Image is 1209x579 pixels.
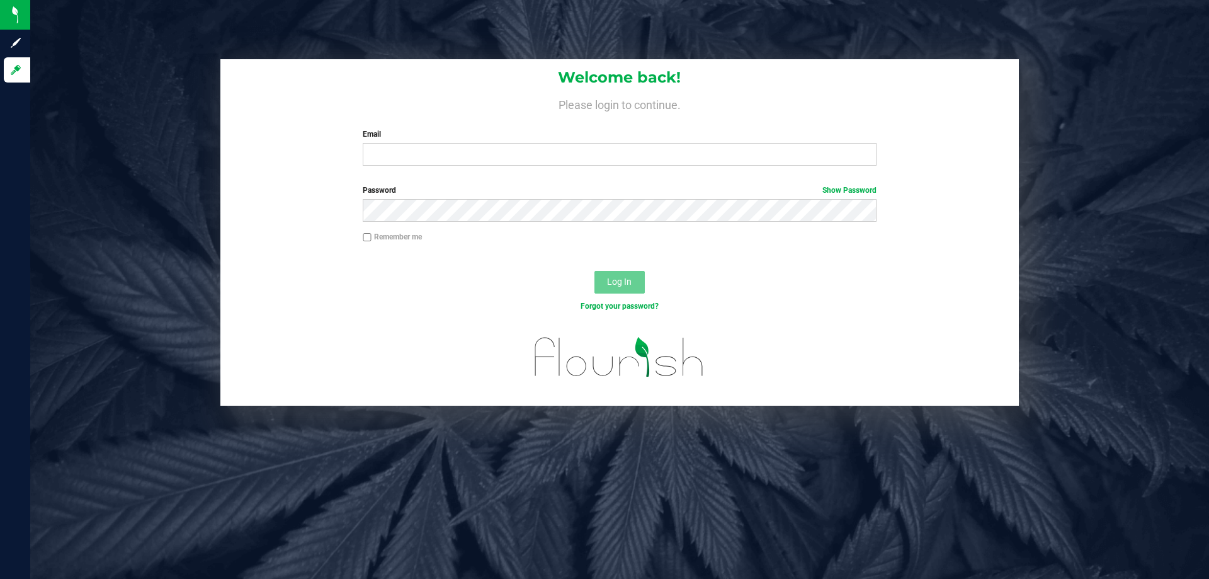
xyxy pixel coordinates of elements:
[363,129,876,140] label: Email
[363,186,396,195] span: Password
[594,271,645,294] button: Log In
[519,325,719,389] img: flourish_logo.svg
[363,233,372,242] input: Remember me
[363,231,422,243] label: Remember me
[220,69,1019,86] h1: Welcome back!
[822,186,877,195] a: Show Password
[581,302,659,311] a: Forgot your password?
[607,277,632,287] span: Log In
[9,37,22,49] inline-svg: Sign up
[220,96,1019,111] h4: Please login to continue.
[9,64,22,76] inline-svg: Log in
